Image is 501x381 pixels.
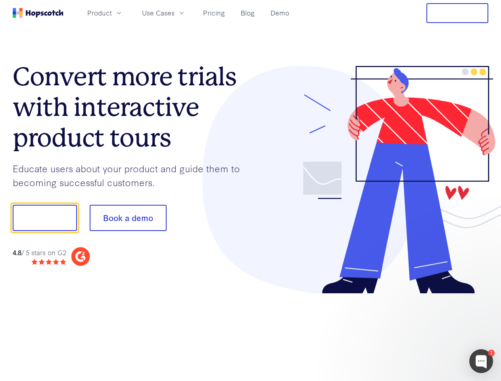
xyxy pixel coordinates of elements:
a: Demo [267,6,292,19]
button: Free Trial [426,3,488,23]
button: Product [83,6,128,19]
a: Blog [238,6,258,19]
button: Use Cases [137,6,190,19]
span: Use Cases [142,8,175,18]
button: Show me! [13,205,77,231]
button: Book a demo [90,205,167,231]
a: Home [13,8,63,18]
a: Pricing [200,6,228,19]
div: / 5 stars on G2 [13,248,66,258]
div: 1 [488,350,495,356]
h1: Convert more trials with interactive product tours [13,62,251,153]
span: Product [87,8,112,18]
p: Educate users about your product and guide them to becoming successful customers. [13,162,251,189]
strong: 4.8 [13,248,21,257]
